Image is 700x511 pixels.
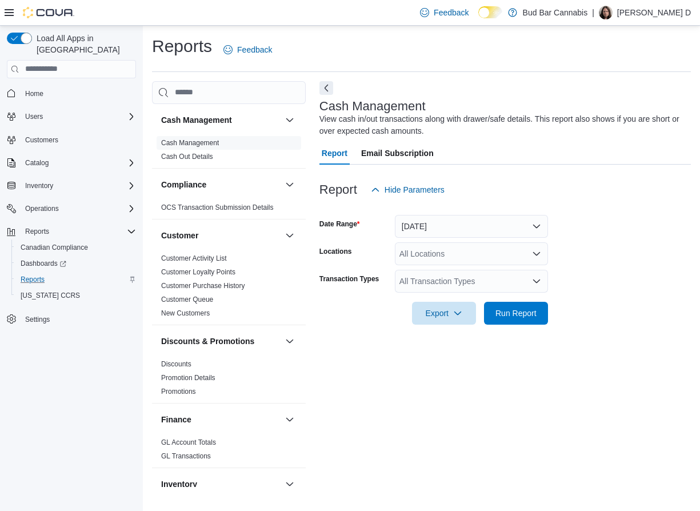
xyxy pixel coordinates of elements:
button: Users [21,110,47,123]
a: GL Transactions [161,452,211,460]
span: Load All Apps in [GEOGRAPHIC_DATA] [32,33,136,55]
input: Dark Mode [478,6,502,18]
span: GL Account Totals [161,438,216,447]
h3: Compliance [161,179,206,190]
span: Dashboards [16,257,136,270]
a: Customer Queue [161,296,213,304]
a: Cash Management [161,139,219,147]
a: [US_STATE] CCRS [16,289,85,302]
img: Cova [23,7,74,18]
button: Finance [283,413,297,426]
a: Feedback [415,1,473,24]
label: Date Range [319,219,360,229]
a: GL Account Totals [161,438,216,446]
a: Customer Loyalty Points [161,268,235,276]
button: Users [2,109,141,125]
span: Customer Queue [161,295,213,304]
button: Reports [2,223,141,239]
a: Feedback [219,38,277,61]
div: Finance [152,436,306,468]
button: Discounts & Promotions [283,334,297,348]
a: Cash Out Details [161,153,213,161]
button: Export [412,302,476,325]
button: Next [319,81,333,95]
label: Locations [319,247,352,256]
a: Promotion Details [161,374,215,382]
button: Inventory [161,478,281,490]
a: Promotions [161,388,196,396]
span: [US_STATE] CCRS [21,291,80,300]
button: Settings [2,310,141,327]
a: Customer Activity List [161,254,227,262]
span: Discounts [161,360,191,369]
a: Settings [21,313,54,326]
span: Catalog [21,156,136,170]
span: Hide Parameters [385,184,445,195]
span: Run Report [495,308,537,319]
a: Dashboards [11,255,141,272]
button: Open list of options [532,277,541,286]
h3: Discounts & Promotions [161,336,254,347]
span: GL Transactions [161,452,211,461]
span: Inventory [21,179,136,193]
div: Wren D [599,6,613,19]
span: Reports [25,227,49,236]
a: Dashboards [16,257,71,270]
h3: Inventory [161,478,197,490]
span: Email Subscription [361,142,434,165]
p: Bud Bar Cannabis [523,6,588,19]
span: Catalog [25,158,49,167]
h3: Customer [161,230,198,241]
div: Customer [152,251,306,325]
span: Report [322,142,347,165]
a: New Customers [161,309,210,317]
h1: Reports [152,35,212,58]
button: Customer [283,229,297,242]
div: Cash Management [152,136,306,168]
h3: Finance [161,414,191,425]
button: Compliance [161,179,281,190]
button: Reports [11,272,141,288]
button: Customers [2,131,141,148]
button: Catalog [2,155,141,171]
button: Home [2,85,141,102]
a: Customer Purchase History [161,282,245,290]
div: Discounts & Promotions [152,357,306,403]
span: Reports [21,275,45,284]
span: Operations [21,202,136,215]
a: Customers [21,133,63,147]
button: Compliance [283,178,297,191]
h3: Cash Management [319,99,426,113]
span: Settings [25,315,50,324]
span: Users [25,112,43,121]
a: Home [21,87,48,101]
a: Discounts [161,360,191,368]
button: Discounts & Promotions [161,336,281,347]
nav: Complex example [7,81,136,357]
button: Hide Parameters [366,178,449,201]
span: Promotion Details [161,373,215,382]
button: Finance [161,414,281,425]
span: Promotions [161,387,196,396]
span: Feedback [434,7,469,18]
span: Export [419,302,469,325]
button: Canadian Compliance [11,239,141,255]
span: Operations [25,204,59,213]
button: Inventory [2,178,141,194]
span: Home [21,86,136,101]
button: Run Report [484,302,548,325]
button: Cash Management [161,114,281,126]
span: Reports [16,273,136,286]
span: New Customers [161,309,210,318]
button: Cash Management [283,113,297,127]
button: Catalog [21,156,53,170]
h3: Report [319,183,357,197]
span: Cash Out Details [161,152,213,161]
button: Inventory [21,179,58,193]
h3: Cash Management [161,114,232,126]
span: Customer Purchase History [161,281,245,290]
span: OCS Transaction Submission Details [161,203,274,212]
button: [US_STATE] CCRS [11,288,141,304]
span: Canadian Compliance [21,243,88,252]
